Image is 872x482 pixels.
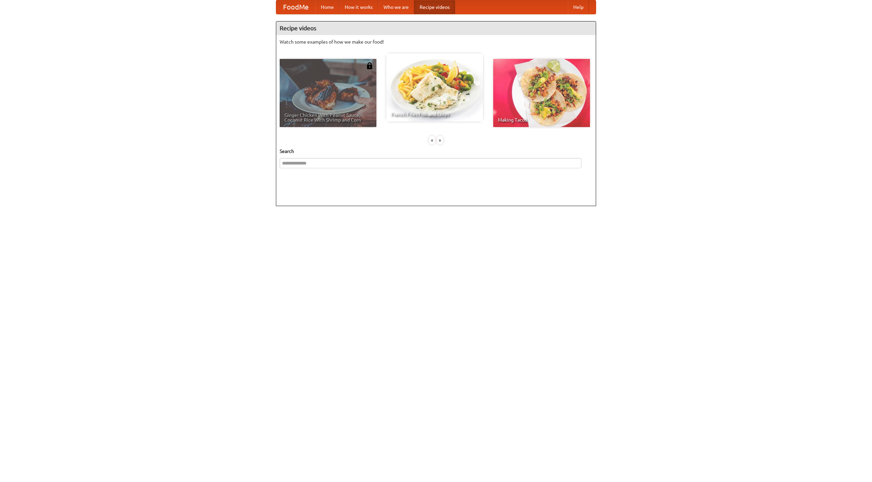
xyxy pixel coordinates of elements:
span: Making Tacos [498,118,585,122]
a: Recipe videos [414,0,455,14]
div: » [437,136,443,144]
a: French Fries Fish and Chips [386,53,483,122]
a: How it works [339,0,378,14]
h5: Search [280,148,592,155]
a: Home [315,0,339,14]
a: Making Tacos [493,59,590,127]
a: Who we are [378,0,414,14]
p: Watch some examples of how we make our food! [280,38,592,45]
span: French Fries Fish and Chips [391,112,478,117]
a: Help [568,0,589,14]
img: 483408.png [366,62,373,69]
h4: Recipe videos [276,21,596,35]
a: FoodMe [276,0,315,14]
div: « [429,136,435,144]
